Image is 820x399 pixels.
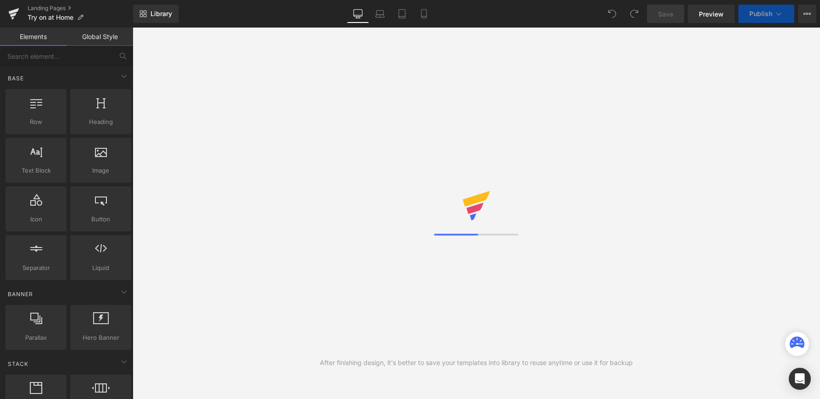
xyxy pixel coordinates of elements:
span: Icon [8,214,64,224]
a: New Library [133,5,179,23]
span: Hero Banner [73,333,128,343]
a: Laptop [369,5,391,23]
span: Liquid [73,263,128,273]
span: Heading [73,117,128,127]
span: Base [7,74,25,83]
span: Image [73,166,128,175]
a: Tablet [391,5,413,23]
a: Global Style [67,28,133,46]
span: Separator [8,263,64,273]
span: Row [8,117,64,127]
button: More [798,5,816,23]
button: Undo [603,5,621,23]
span: Save [658,9,673,19]
a: Desktop [347,5,369,23]
span: Preview [699,9,724,19]
span: Try on at Home [28,14,73,21]
button: Publish [738,5,794,23]
span: Parallax [8,333,64,343]
span: Library [151,10,172,18]
a: Landing Pages [28,5,133,12]
span: Banner [7,290,34,298]
a: Preview [688,5,735,23]
div: Open Intercom Messenger [789,368,811,390]
a: Mobile [413,5,435,23]
span: Publish [749,10,772,17]
span: Stack [7,360,29,368]
div: After finishing design, it's better to save your templates into library to reuse anytime or use i... [320,358,633,368]
span: Button [73,214,128,224]
button: Redo [625,5,643,23]
span: Text Block [8,166,64,175]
